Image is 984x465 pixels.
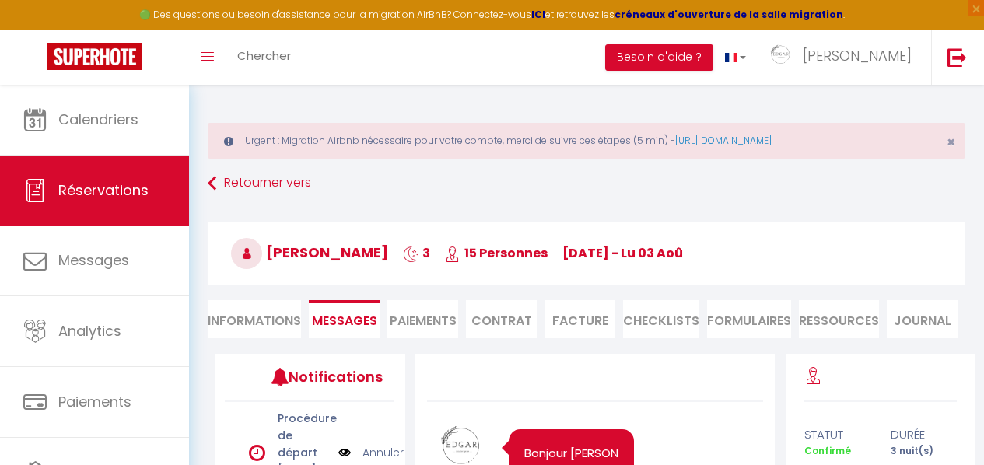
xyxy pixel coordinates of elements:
[58,180,149,200] span: Réservations
[208,123,965,159] div: Urgent : Migration Airbnb nécessaire pour votre compte, merci de suivre ces étapes (5 min) -
[362,444,404,461] a: Annuler
[403,244,430,262] span: 3
[208,300,301,338] li: Informations
[58,321,121,341] span: Analytics
[531,8,545,21] a: ICI
[881,444,967,459] div: 3 nuit(s)
[338,444,351,461] img: NO IMAGE
[947,135,955,149] button: Close
[707,300,791,338] li: FORMULAIRES
[799,300,879,338] li: Ressources
[881,425,967,444] div: durée
[289,359,359,394] h3: Notifications
[226,30,303,85] a: Chercher
[237,47,291,64] span: Chercher
[445,244,548,262] span: 15 Personnes
[278,410,328,461] p: Procédure de départ
[58,392,131,411] span: Paiements
[758,30,931,85] a: ... [PERSON_NAME]
[545,300,615,338] li: Facture
[208,170,965,198] a: Retourner vers
[605,44,713,71] button: Besoin d'aide ?
[562,244,683,262] span: [DATE] - lu 03 Aoû
[231,243,388,262] span: [PERSON_NAME]
[466,300,537,338] li: Contrat
[887,300,958,338] li: Journal
[794,425,881,444] div: statut
[47,43,142,70] img: Super Booking
[769,44,793,68] img: ...
[623,300,699,338] li: CHECKLISTS
[615,8,843,21] a: créneaux d'ouverture de la salle migration
[387,300,458,338] li: Paiements
[312,312,377,330] span: Messages
[803,46,912,65] span: [PERSON_NAME]
[675,134,772,147] a: [URL][DOMAIN_NAME]
[947,47,967,67] img: logout
[58,250,129,270] span: Messages
[58,110,138,129] span: Calendriers
[804,444,851,457] span: Confirmé
[947,132,955,152] span: ×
